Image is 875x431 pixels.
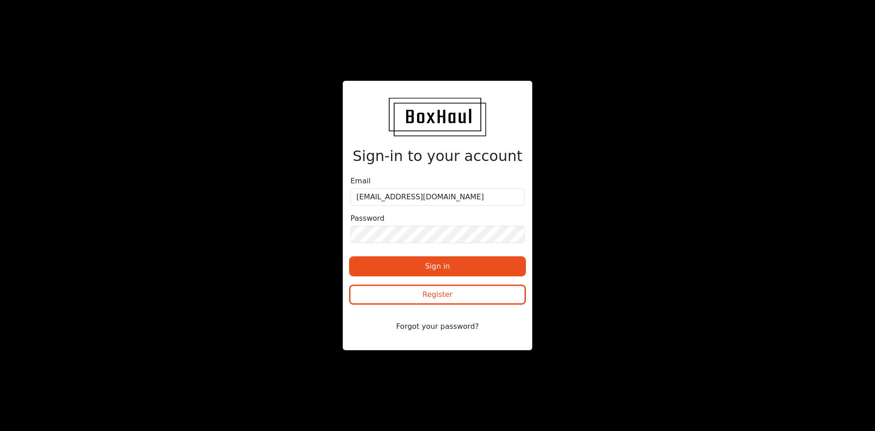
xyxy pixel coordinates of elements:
[350,213,385,224] label: Password
[350,258,525,275] button: Sign in
[350,176,371,187] label: Email
[350,292,525,301] a: Register
[350,318,525,335] button: Forgot your password?
[350,322,525,331] a: Forgot your password?
[350,147,525,165] h2: Sign-in to your account
[389,98,486,136] img: BoxHaul
[350,286,525,303] button: Register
